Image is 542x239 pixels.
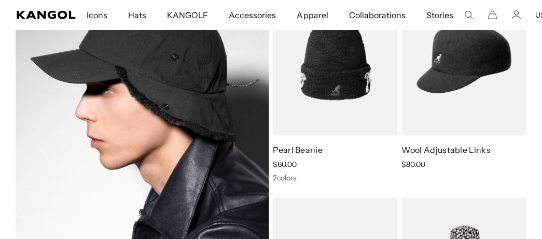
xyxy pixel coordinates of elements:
a: Kangol [17,11,76,19]
button: Cart [488,10,497,20]
a: Wool Adjustable Links [402,145,491,155]
a: Pearl Beanie [273,145,323,155]
div: 2 colors [273,173,398,182]
span: $60.00 [273,160,297,169]
summary: Search here [464,10,474,20]
span: $80.00 [402,160,426,169]
a: Account [512,10,521,20]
